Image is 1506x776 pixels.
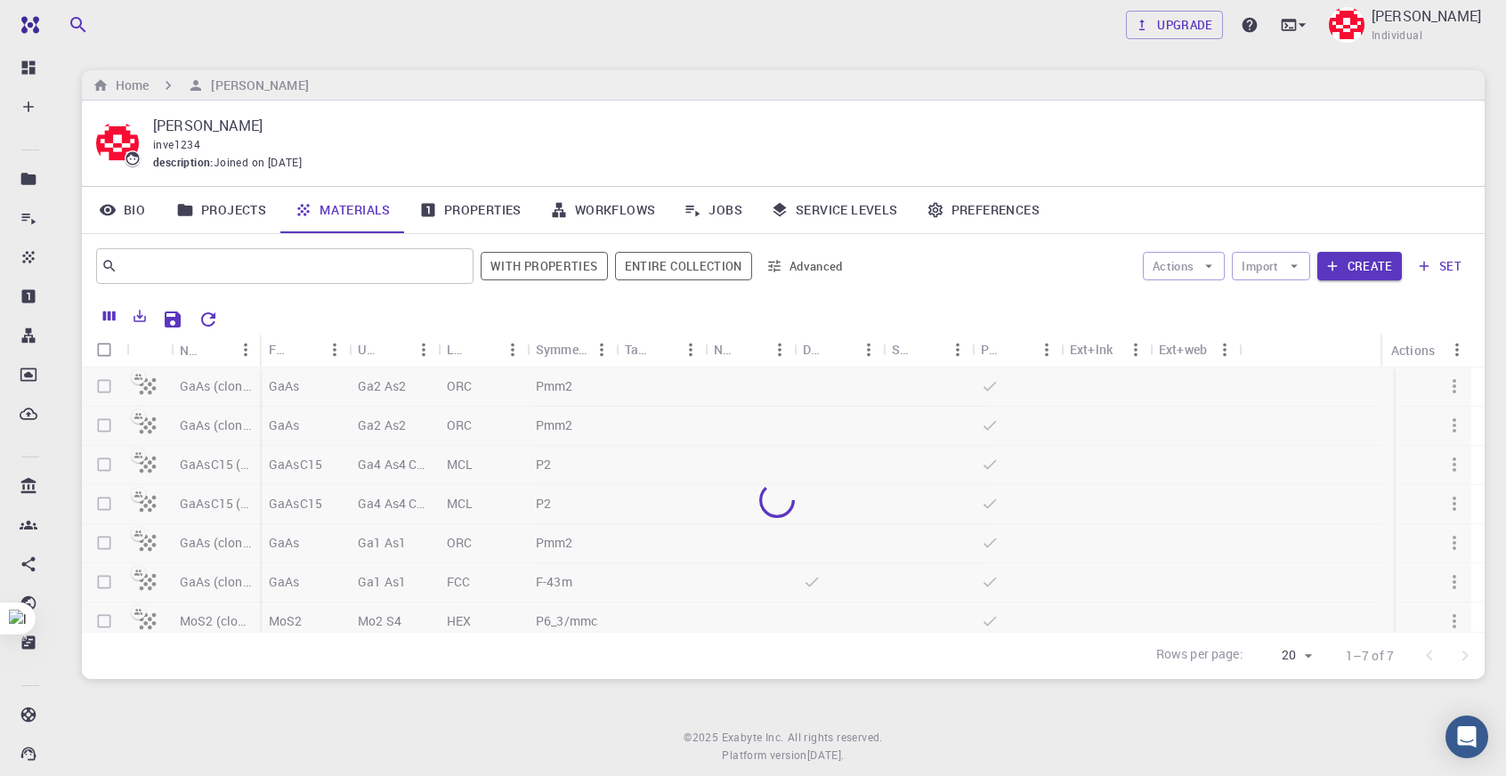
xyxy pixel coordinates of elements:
[826,335,854,364] button: Sort
[722,729,784,747] a: Exabyte Inc.
[536,332,587,367] div: Symmetry
[1126,11,1223,39] a: Upgrade
[615,252,752,280] span: Filter throughout whole library including sets (folders)
[231,335,260,364] button: Menu
[1150,332,1239,367] div: Ext+web
[358,332,381,367] div: Unit Cell Formula
[722,747,806,764] span: Platform version
[1346,647,1394,665] p: 1–7 of 7
[915,335,943,364] button: Sort
[94,302,125,330] button: Columns
[587,335,616,364] button: Menu
[722,730,784,744] span: Exabyte Inc.
[625,332,648,367] div: Tags
[684,729,721,747] span: © 2025
[409,335,438,364] button: Menu
[470,335,498,364] button: Sort
[765,335,794,364] button: Menu
[1251,643,1317,668] div: 20
[109,76,149,95] h6: Home
[1232,252,1309,280] button: Import
[36,12,100,28] span: Support
[125,302,155,330] button: Export
[676,335,705,364] button: Menu
[1156,645,1243,666] p: Rows per page:
[260,332,349,367] div: Formula
[794,332,883,367] div: Default
[1372,5,1481,27] p: [PERSON_NAME]
[155,302,190,337] button: Save Explorer Settings
[405,187,536,233] a: Properties
[1329,7,1364,43] img: Kaushal Konde
[1317,252,1402,280] button: Create
[481,252,608,280] span: Show only materials with calculated properties
[1443,335,1471,364] button: Menu
[1143,252,1226,280] button: Actions
[972,332,1061,367] div: Public
[807,748,845,762] span: [DATE] .
[126,333,171,368] div: Icon
[1061,332,1150,367] div: Ext+lnk
[648,335,676,364] button: Sort
[1032,335,1061,364] button: Menu
[981,332,1004,367] div: Public
[1382,333,1471,368] div: Actions
[757,187,912,233] a: Service Levels
[162,187,280,233] a: Projects
[214,154,302,172] span: Joined on [DATE]
[447,332,470,367] div: Lattice
[190,302,226,337] button: Reset Explorer Settings
[892,332,915,367] div: Shared
[1210,335,1239,364] button: Menu
[1159,332,1207,367] div: Ext+web
[1372,27,1422,44] span: Individual
[180,333,203,368] div: Name
[1121,335,1150,364] button: Menu
[1391,333,1435,368] div: Actions
[943,335,972,364] button: Menu
[788,729,883,747] span: All rights reserved.
[89,76,312,95] nav: breadcrumb
[615,252,752,280] button: Entire collection
[536,187,670,233] a: Workflows
[82,187,162,233] a: Bio
[280,187,405,233] a: Materials
[705,332,794,367] div: Non-periodic
[153,137,200,151] span: inve1234
[349,332,438,367] div: Unit Cell Formula
[1409,252,1470,280] button: set
[527,332,616,367] div: Symmetry
[912,187,1054,233] a: Preferences
[1445,715,1488,758] div: Open Intercom Messenger
[616,332,705,367] div: Tags
[803,332,826,367] div: Default
[1070,332,1113,367] div: Ext+lnk
[203,335,231,364] button: Sort
[669,187,757,233] a: Jobs
[153,154,214,172] span: description :
[269,332,292,367] div: Formula
[153,115,1456,136] p: [PERSON_NAME]
[381,335,409,364] button: Sort
[204,76,308,95] h6: [PERSON_NAME]
[292,335,320,364] button: Sort
[498,335,527,364] button: Menu
[171,333,260,368] div: Name
[438,332,527,367] div: Lattice
[320,335,349,364] button: Menu
[759,252,852,280] button: Advanced
[714,332,737,367] div: Non-periodic
[1004,335,1032,364] button: Sort
[14,16,39,34] img: logo
[854,335,883,364] button: Menu
[481,252,608,280] button: With properties
[883,332,972,367] div: Shared
[737,335,765,364] button: Sort
[807,747,845,764] a: [DATE].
